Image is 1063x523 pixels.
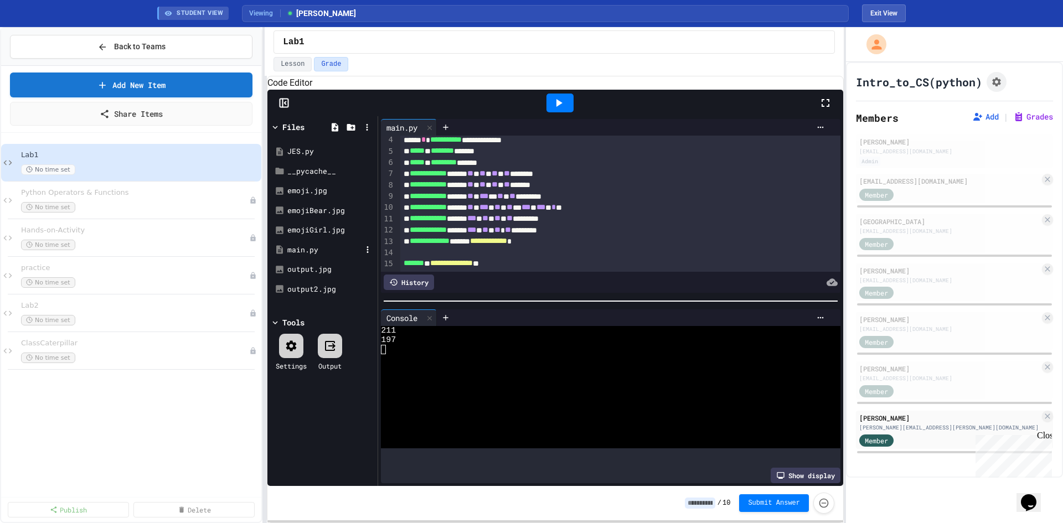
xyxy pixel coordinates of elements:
div: [PERSON_NAME] [859,314,1040,324]
span: 10 [723,499,730,508]
div: main.py [287,245,362,256]
div: Unpublished [249,196,257,204]
button: Back to Teams [10,35,252,59]
div: emojiBear.jpg [287,205,374,216]
div: 5 [381,146,395,157]
div: __pycache__ [287,166,374,177]
iframe: chat widget [971,431,1052,478]
div: 8 [381,180,395,191]
div: 9 [381,191,395,202]
button: Grades [1013,111,1053,122]
span: Python Operators & Functions [21,188,249,198]
div: [EMAIL_ADDRESS][DOMAIN_NAME] [859,325,1040,333]
div: 13 [381,236,395,247]
a: Add New Item [10,73,252,97]
button: Submit Answer [739,494,809,512]
span: practice [21,263,249,273]
iframe: chat widget [1016,479,1052,512]
span: Member [865,190,888,200]
div: output.jpg [287,264,374,275]
button: Lesson [274,57,312,71]
div: main.py [381,122,423,133]
div: [EMAIL_ADDRESS][DOMAIN_NAME] [859,147,1050,156]
div: main.py [381,119,437,136]
div: 6 [381,157,395,168]
button: Grade [314,57,348,71]
div: Files [282,121,305,133]
div: [PERSON_NAME][EMAIL_ADDRESS][PERSON_NAME][DOMAIN_NAME] [859,423,1040,432]
div: History [384,275,434,290]
div: [PERSON_NAME] [859,413,1040,423]
div: [EMAIL_ADDRESS][DOMAIN_NAME] [859,176,1040,186]
button: Exit student view [862,4,906,22]
div: [PERSON_NAME] [859,364,1040,374]
span: / [718,499,721,508]
div: Unpublished [249,234,257,242]
div: Unpublished [249,347,257,355]
span: Submit Answer [748,499,800,508]
span: No time set [21,353,75,363]
span: Member [865,436,888,446]
span: No time set [21,240,75,250]
div: [EMAIL_ADDRESS][DOMAIN_NAME] [859,374,1040,382]
a: Share Items [10,102,252,126]
div: Settings [276,361,307,371]
span: No time set [21,164,75,175]
div: Tools [282,317,305,328]
h2: Members [856,110,899,126]
a: Delete [133,502,255,517]
h6: Code Editor [267,76,843,90]
span: No time set [21,315,75,325]
div: [EMAIL_ADDRESS][DOMAIN_NAME] [859,227,1040,235]
div: 4 [381,134,395,146]
div: Output [318,361,342,371]
div: emojiGirl.jpg [287,225,374,236]
div: 14 [381,247,395,258]
div: [PERSON_NAME] [859,266,1040,276]
span: No time set [21,277,75,288]
div: [GEOGRAPHIC_DATA] [859,216,1040,226]
button: Force resubmission of student's answer (Admin only) [813,493,834,514]
div: Admin [859,157,880,166]
span: Viewing [249,8,281,18]
span: Back to Teams [114,41,166,53]
span: ClassCaterpillar [21,339,249,348]
div: 12 [381,225,395,236]
div: [PERSON_NAME] [859,137,1050,147]
div: My Account [855,32,889,57]
div: Chat with us now!Close [4,4,76,70]
div: 11 [381,214,395,225]
span: Lab2 [21,301,249,310]
button: Assignment Settings [987,72,1007,92]
div: 15 [381,258,395,270]
div: Console [381,309,437,326]
span: No time set [21,202,75,213]
div: Console [381,312,423,324]
h1: Intro_to_CS(python) [856,74,982,90]
div: JES.py [287,146,374,157]
div: Unpublished [249,272,257,279]
span: 211 [381,326,396,335]
span: Member [865,337,888,347]
span: Lab1 [283,35,304,49]
span: Member [865,239,888,249]
span: Member [865,288,888,298]
div: emoji.jpg [287,185,374,196]
div: Show display [771,468,840,483]
div: Unpublished [249,309,257,317]
span: | [1003,110,1009,123]
span: 197 [381,335,396,345]
span: [PERSON_NAME] [286,8,356,19]
span: Member [865,386,888,396]
span: Lab1 [21,151,259,160]
div: output2.jpg [287,284,374,295]
button: Add [972,111,999,122]
span: STUDENT VIEW [177,9,223,18]
div: 7 [381,168,395,179]
a: Publish [8,502,129,517]
div: [EMAIL_ADDRESS][DOMAIN_NAME] [859,276,1040,284]
div: 10 [381,202,395,213]
span: Hands-on-Activity [21,226,249,235]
